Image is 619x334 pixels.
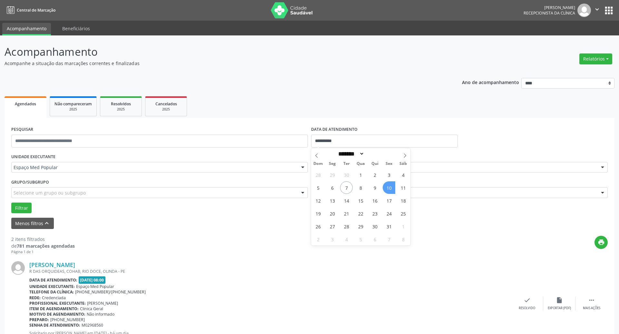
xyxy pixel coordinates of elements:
[383,207,395,220] span: Outubro 24, 2025
[340,194,353,207] span: Outubro 14, 2025
[368,194,381,207] span: Outubro 16, 2025
[50,317,85,322] span: [PHONE_NUMBER]
[312,207,324,220] span: Outubro 19, 2025
[354,233,367,245] span: Novembro 5, 2025
[368,207,381,220] span: Outubro 23, 2025
[368,220,381,233] span: Outubro 30, 2025
[339,162,354,166] span: Ter
[598,239,605,246] i: print
[383,181,395,194] span: Outubro 10, 2025
[11,177,49,187] label: Grupo/Subgrupo
[312,233,324,245] span: Novembro 2, 2025
[383,233,395,245] span: Novembro 7, 2025
[87,311,114,317] span: Não informado
[397,207,409,220] span: Outubro 25, 2025
[354,194,367,207] span: Outubro 15, 2025
[325,162,339,166] span: Seg
[11,243,75,249] div: de
[383,168,395,181] span: Outubro 3, 2025
[368,168,381,181] span: Outubro 2, 2025
[326,207,339,220] span: Outubro 20, 2025
[82,322,103,328] span: M02968560
[29,269,511,274] div: R DAS ORQUIDEAS, COHAB, RIO DOCE, OLINDA - PE
[42,295,66,301] span: Credenciada
[29,301,86,306] b: Profissional executante:
[58,23,94,34] a: Beneficiários
[577,4,591,17] img: img
[312,168,324,181] span: Setembro 28, 2025
[11,261,25,275] img: img
[354,181,367,194] span: Outubro 8, 2025
[556,297,563,304] i: insert_drive_file
[583,306,600,310] div: Mais ações
[326,220,339,233] span: Outubro 27, 2025
[76,284,114,289] span: Espaço Med Popular
[383,194,395,207] span: Outubro 17, 2025
[368,162,382,166] span: Qui
[354,168,367,181] span: Outubro 1, 2025
[5,44,431,60] p: Acompanhamento
[594,6,601,13] i: 
[29,289,74,295] b: Telefone da clínica:
[312,181,324,194] span: Outubro 5, 2025
[326,233,339,245] span: Novembro 3, 2025
[396,162,410,166] span: Sáb
[111,101,131,107] span: Resolvidos
[29,311,85,317] b: Motivo de agendamento:
[11,249,75,255] div: Página 1 de 1
[397,168,409,181] span: Outubro 4, 2025
[579,53,612,64] button: Relatórios
[524,5,575,10] div: [PERSON_NAME]
[43,220,50,227] i: keyboard_arrow_up
[11,152,55,162] label: UNIDADE EXECUTANTE
[312,194,324,207] span: Outubro 12, 2025
[11,125,33,135] label: PESQUISAR
[340,233,353,245] span: Novembro 4, 2025
[326,168,339,181] span: Setembro 29, 2025
[340,207,353,220] span: Outubro 21, 2025
[2,23,51,35] a: Acompanhamento
[462,78,519,86] p: Ano de acompanhamento
[354,207,367,220] span: Outubro 22, 2025
[336,150,364,157] select: Month
[29,295,41,301] b: Rede:
[397,233,409,245] span: Novembro 8, 2025
[80,306,103,311] span: Clinica Geral
[524,10,575,16] span: Recepcionista da clínica
[17,243,75,249] strong: 781 marcações agendadas
[524,297,531,304] i: check
[368,233,381,245] span: Novembro 6, 2025
[313,164,594,171] span: [PERSON_NAME]
[397,181,409,194] span: Outubro 11, 2025
[29,317,49,322] b: Preparo:
[29,322,80,328] b: Senha de atendimento:
[105,107,137,112] div: 2025
[75,289,146,295] span: [PHONE_NUMBER]/[PHONE_NUMBER]
[594,236,608,249] button: print
[29,306,79,311] b: Item de agendamento:
[603,5,614,16] button: apps
[150,107,182,112] div: 2025
[54,107,92,112] div: 2025
[519,306,535,310] div: Resolvido
[354,220,367,233] span: Outubro 29, 2025
[29,261,75,268] a: [PERSON_NAME]
[11,203,32,214] button: Filtrar
[311,125,358,135] label: DATA DE ATENDIMENTO
[548,306,571,310] div: Exportar (PDF)
[11,218,54,229] button: Menos filtroskeyboard_arrow_up
[79,276,106,284] span: [DATE] 08:00
[5,60,431,67] p: Acompanhe a situação das marcações correntes e finalizadas
[364,150,386,157] input: Year
[382,162,396,166] span: Sex
[326,181,339,194] span: Outubro 6, 2025
[383,220,395,233] span: Outubro 31, 2025
[54,101,92,107] span: Não compareceram
[340,220,353,233] span: Outubro 28, 2025
[312,220,324,233] span: Outubro 26, 2025
[368,181,381,194] span: Outubro 9, 2025
[5,5,55,15] a: Central de Marcação
[340,168,353,181] span: Setembro 30, 2025
[14,164,295,171] span: Espaço Med Popular
[155,101,177,107] span: Cancelados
